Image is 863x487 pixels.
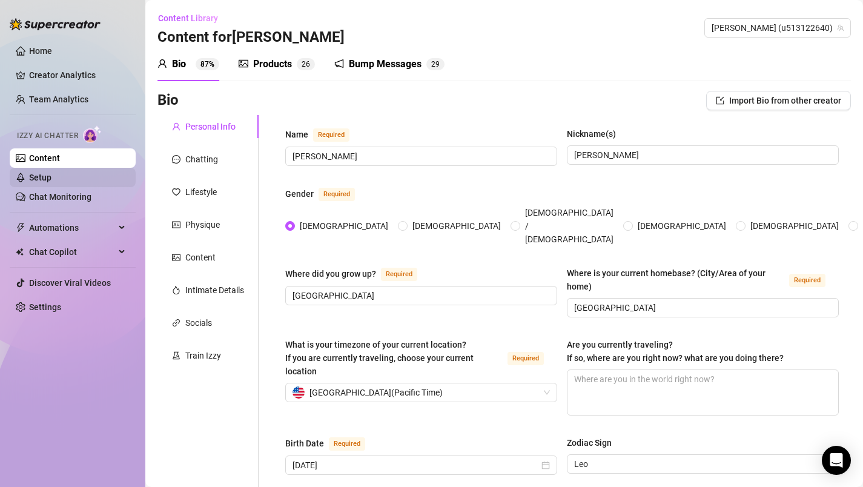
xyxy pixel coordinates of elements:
sup: 29 [426,58,445,70]
input: Nickname(s) [574,148,829,162]
span: 2 [302,60,306,68]
input: Where is your current homebase? (City/Area of your home) [574,301,829,314]
label: Nickname(s) [567,127,624,141]
label: Where did you grow up? [285,267,431,281]
sup: 26 [297,58,315,70]
button: Import Bio from other creator [706,91,851,110]
div: Name [285,128,308,141]
span: picture [239,59,248,68]
span: Izzy AI Chatter [17,130,78,142]
div: Content [185,251,216,264]
span: What is your timezone of your current location? If you are currently traveling, choose your curre... [285,340,474,376]
img: us [293,386,305,399]
span: heart [172,188,180,196]
div: Nickname(s) [567,127,616,141]
a: Home [29,46,52,56]
span: Required [381,268,417,281]
a: Chat Monitoring [29,192,91,202]
span: Leo [574,455,832,473]
div: Personal Info [185,120,236,133]
span: notification [334,59,344,68]
h3: Content for [PERSON_NAME] [157,28,345,47]
div: Bump Messages [349,57,422,71]
span: idcard [172,220,180,229]
span: import [716,96,724,105]
div: Chatting [185,153,218,166]
div: Gender [285,187,314,200]
div: Physique [185,218,220,231]
span: [DEMOGRAPHIC_DATA] / [DEMOGRAPHIC_DATA] [520,206,618,246]
span: 6 [306,60,310,68]
span: Required [313,128,349,142]
span: [DEMOGRAPHIC_DATA] [633,219,731,233]
sup: 87% [196,58,219,70]
a: Creator Analytics [29,65,126,85]
span: 9 [435,60,440,68]
span: team [837,24,844,31]
img: AI Chatter [83,125,102,143]
div: Bio [172,57,186,71]
span: Samantha (u513122640) [712,19,844,37]
span: Import Bio from other creator [729,96,841,105]
input: Where did you grow up? [293,289,547,302]
input: Name [293,150,547,163]
span: [GEOGRAPHIC_DATA] ( Pacific Time ) [309,383,443,402]
span: [DEMOGRAPHIC_DATA] [746,219,844,233]
span: Automations [29,218,115,237]
span: Required [789,274,825,287]
span: Chat Copilot [29,242,115,262]
div: Birth Date [285,437,324,450]
span: message [172,155,180,164]
a: Team Analytics [29,94,88,104]
div: Lifestyle [185,185,217,199]
div: Train Izzy [185,349,221,362]
span: Required [508,352,544,365]
div: Open Intercom Messenger [822,446,851,475]
img: logo-BBDzfeDw.svg [10,18,101,30]
label: Birth Date [285,436,379,451]
span: [DEMOGRAPHIC_DATA] [408,219,506,233]
a: Content [29,153,60,163]
a: Discover Viral Videos [29,278,111,288]
span: Required [329,437,365,451]
div: Socials [185,316,212,330]
span: fire [172,286,180,294]
a: Settings [29,302,61,312]
label: Where is your current homebase? (City/Area of your home) [567,267,839,293]
span: experiment [172,351,180,360]
label: Zodiac Sign [567,436,620,449]
input: Birth Date [293,459,539,472]
div: Where did you grow up? [285,267,376,280]
span: picture [172,253,180,262]
h3: Bio [157,91,179,110]
span: 2 [431,60,435,68]
div: Where is your current homebase? (City/Area of your home) [567,267,784,293]
div: Zodiac Sign [567,436,612,449]
span: [DEMOGRAPHIC_DATA] [295,219,393,233]
span: thunderbolt [16,223,25,233]
div: Products [253,57,292,71]
span: link [172,319,180,327]
span: user [157,59,167,68]
button: Content Library [157,8,228,28]
label: Name [285,127,363,142]
span: Required [319,188,355,201]
span: user [172,122,180,131]
img: Chat Copilot [16,248,24,256]
div: Intimate Details [185,283,244,297]
span: Content Library [158,13,218,23]
label: Gender [285,187,368,201]
span: Are you currently traveling? If so, where are you right now? what are you doing there? [567,340,784,363]
a: Setup [29,173,51,182]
